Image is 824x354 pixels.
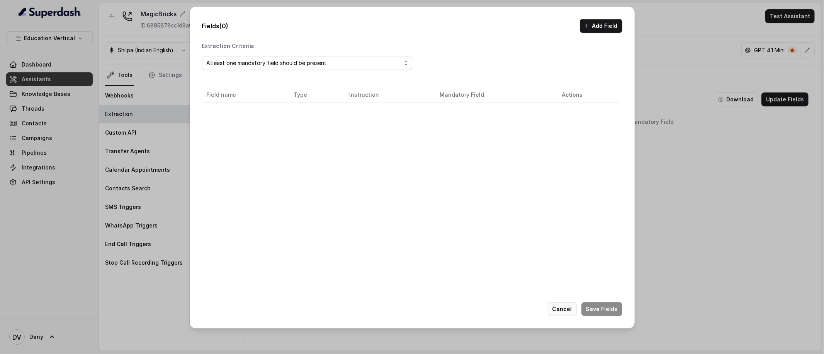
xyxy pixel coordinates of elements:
[556,87,621,103] th: Actions
[204,87,287,103] th: Field name
[343,87,434,103] th: Instruction
[202,42,255,50] p: Extraction Criteria:
[207,58,401,68] div: Atleast one mandatory field should be present
[202,21,229,31] p: Fields (0)
[202,56,412,70] button: Atleast one mandatory field should be present
[581,302,622,316] button: Save Fields
[548,302,577,316] button: Cancel
[580,19,622,33] button: Add Field
[287,87,343,103] th: Type
[433,87,556,103] th: Mandatory Field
